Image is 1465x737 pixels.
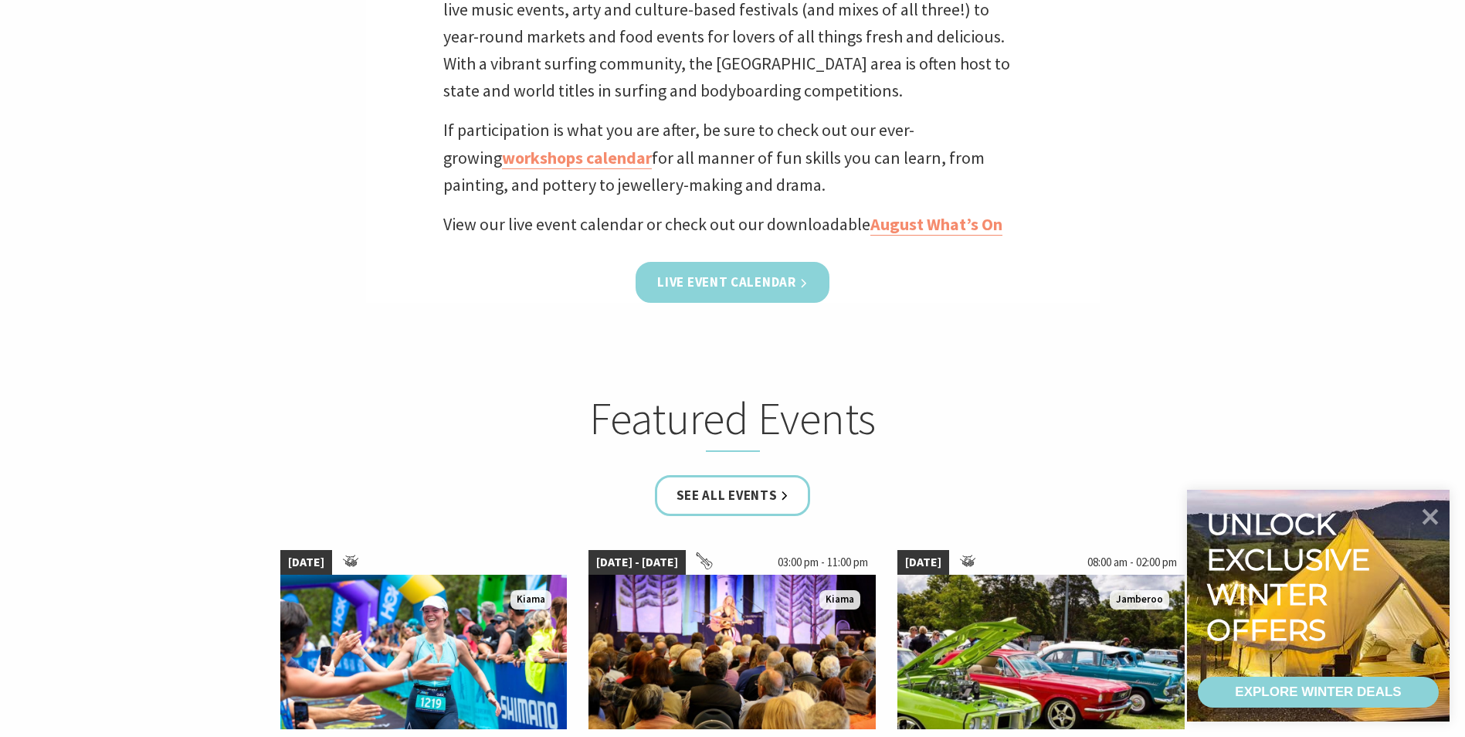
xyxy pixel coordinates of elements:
[897,550,949,575] span: [DATE]
[655,475,811,516] a: See all Events
[443,117,1022,199] p: If participation is what you are after, be sure to check out our ever-growing for all manner of f...
[819,590,860,610] span: Kiama
[280,575,568,729] img: kiamatriathlon
[280,550,332,575] span: [DATE]
[443,211,1022,238] p: View our live event calendar or check out our downloadable
[1206,507,1377,647] div: Unlock exclusive winter offers
[1198,677,1439,708] a: EXPLORE WINTER DEALS
[636,262,829,303] a: Live Event Calendar
[870,213,1002,236] a: August What’s On
[897,575,1185,729] img: Jamberoo Car Show
[588,550,686,575] span: [DATE] - [DATE]
[1110,590,1169,610] span: Jamberoo
[502,147,652,169] a: workshops calendar
[430,392,1036,452] h2: Featured Events
[770,550,876,575] span: 03:00 pm - 11:00 pm
[588,575,876,729] img: Folk by the Sea - Showground Pavilion
[510,590,551,610] span: Kiama
[1080,550,1185,575] span: 08:00 am - 02:00 pm
[1235,677,1401,708] div: EXPLORE WINTER DEALS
